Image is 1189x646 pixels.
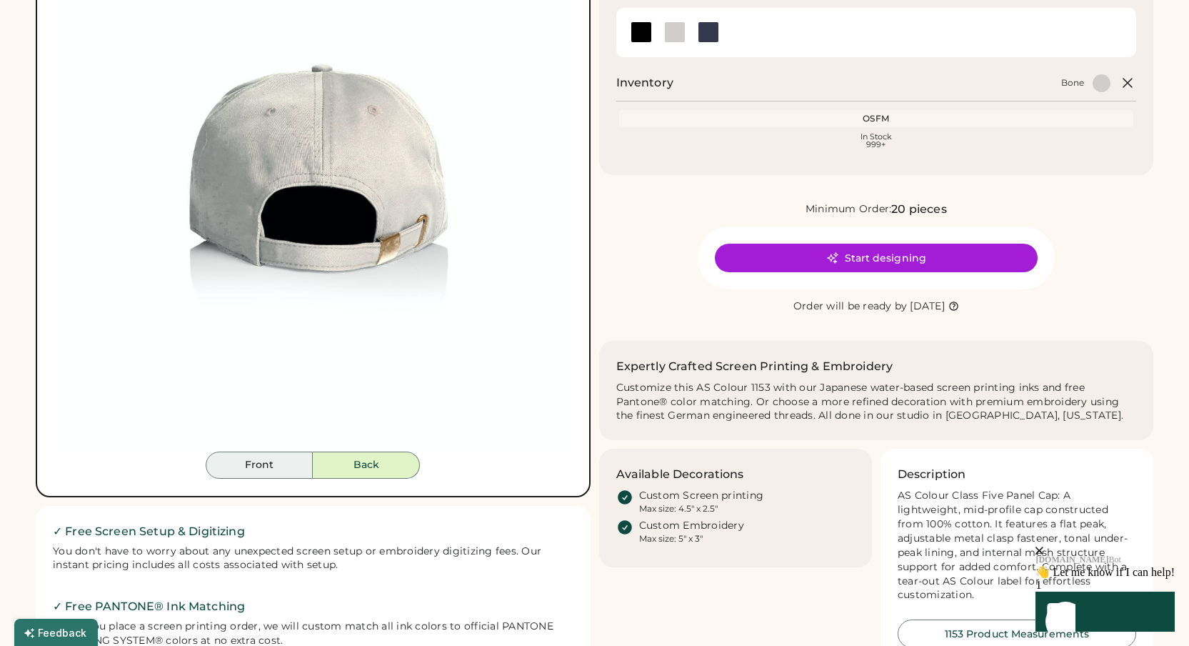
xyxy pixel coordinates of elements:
[616,74,673,91] h2: Inventory
[616,381,1137,424] div: Customize this AS Colour 1153 with our Japanese water-based screen printing inks and free Pantone...
[616,358,893,375] h2: Expertly Crafted Screen Printing & Embroidery
[622,133,1131,149] div: In Stock 999+
[950,462,1185,643] iframe: Front Chat
[639,533,703,545] div: Max size: 5" x 3"
[891,201,946,218] div: 20 pieces
[910,299,945,314] div: [DATE]
[793,299,908,314] div: Order will be ready by
[806,202,892,217] div: Minimum Order:
[53,598,573,615] h2: ✓ Free PANTONE® Ink Matching
[715,244,1038,272] button: Start designing
[206,452,313,479] button: Front
[1061,77,1084,89] div: Bone
[622,113,1131,124] div: OSFM
[616,466,744,483] h3: Available Decorations
[53,523,573,540] h2: ✓ Free Screen Setup & Digitizing
[898,466,966,483] h3: Description
[639,503,718,515] div: Max size: 4.5" x 2.5"
[898,489,1136,602] div: AS Colour Class Five Panel Cap: A lightweight, mid-profile cap constructed from 100% cotton. It f...
[639,519,744,533] div: Custom Embroidery
[313,452,420,479] button: Back
[639,489,764,503] div: Custom Screen printing
[53,545,573,573] div: You don't have to worry about any unexpected screen setup or embroidery digitizing fees. Our inst...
